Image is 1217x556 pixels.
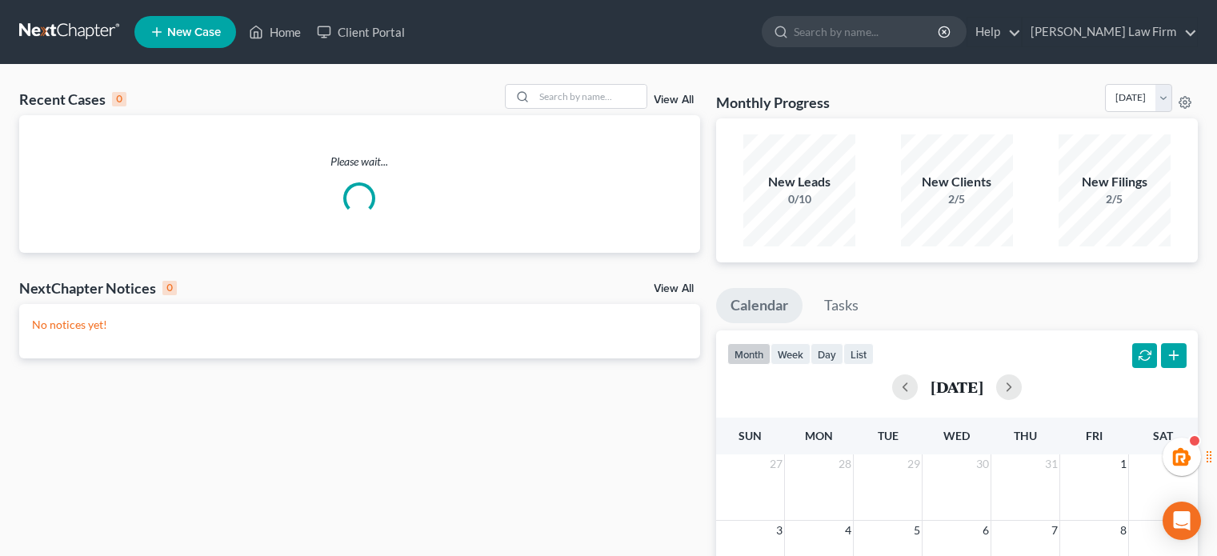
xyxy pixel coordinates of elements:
p: No notices yet! [32,317,687,333]
a: [PERSON_NAME] Law Firm [1023,18,1197,46]
span: 28 [837,454,853,474]
a: Calendar [716,288,803,323]
button: day [811,343,843,365]
div: New Filings [1059,173,1171,191]
div: 2/5 [901,191,1013,207]
div: New Clients [901,173,1013,191]
a: Help [967,18,1021,46]
span: 3 [775,521,784,540]
span: Mon [805,429,833,442]
a: View All [654,94,694,106]
h3: Monthly Progress [716,93,830,112]
span: Fri [1086,429,1103,442]
span: 7 [1050,521,1059,540]
span: New Case [167,26,221,38]
input: Search by name... [794,17,940,46]
span: 29 [906,454,922,474]
div: Open Intercom Messenger [1163,502,1201,540]
div: 0 [162,281,177,295]
h2: [DATE] [931,378,983,395]
div: NextChapter Notices [19,278,177,298]
div: 0 [112,92,126,106]
span: Sat [1153,429,1173,442]
span: Wed [943,429,970,442]
span: 4 [843,521,853,540]
a: Client Portal [309,18,413,46]
div: 2/5 [1059,191,1171,207]
input: Search by name... [534,85,647,108]
span: Thu [1014,429,1037,442]
a: Tasks [810,288,873,323]
span: Tue [878,429,899,442]
div: 0/10 [743,191,855,207]
button: month [727,343,771,365]
span: 5 [912,521,922,540]
p: Please wait... [19,154,700,170]
a: Home [241,18,309,46]
span: 30 [975,454,991,474]
span: 8 [1119,521,1128,540]
div: Recent Cases [19,90,126,109]
div: New Leads [743,173,855,191]
span: 27 [768,454,784,474]
span: Sun [739,429,762,442]
a: View All [654,283,694,294]
span: 31 [1043,454,1059,474]
span: 6 [981,521,991,540]
button: week [771,343,811,365]
span: 1 [1119,454,1128,474]
button: list [843,343,874,365]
